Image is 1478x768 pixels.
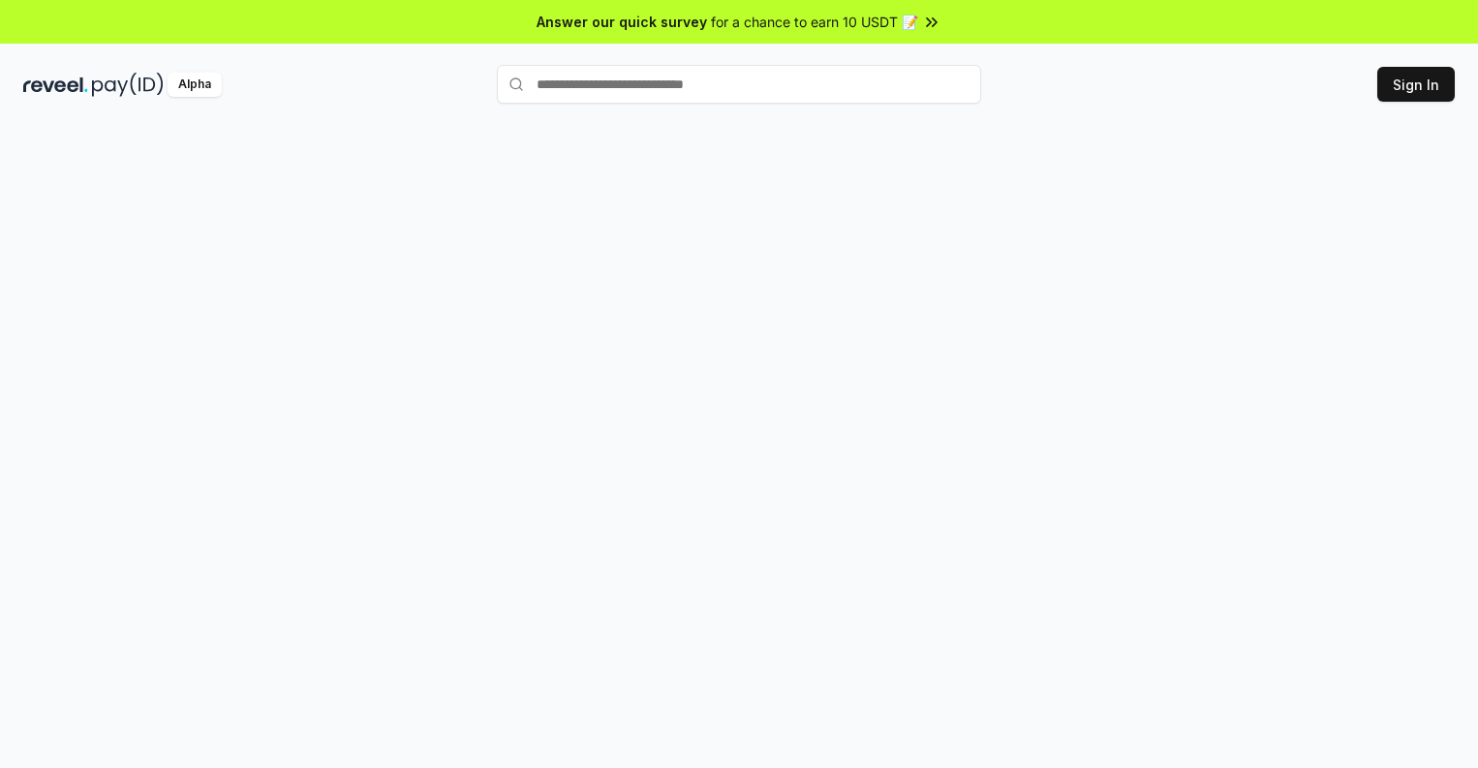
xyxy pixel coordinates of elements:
[537,12,707,32] span: Answer our quick survey
[92,73,164,97] img: pay_id
[23,73,88,97] img: reveel_dark
[711,12,918,32] span: for a chance to earn 10 USDT 📝
[168,73,222,97] div: Alpha
[1377,67,1455,102] button: Sign In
